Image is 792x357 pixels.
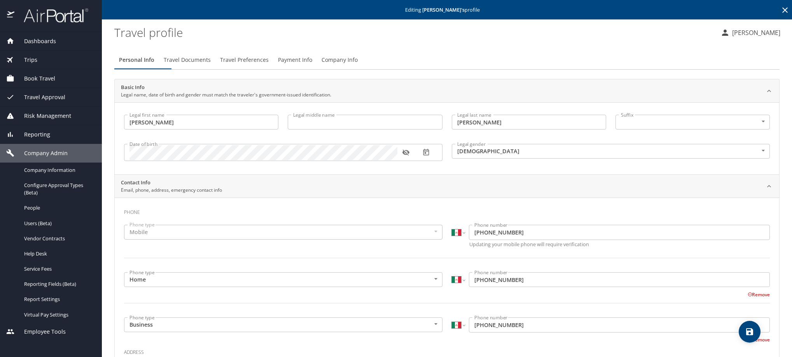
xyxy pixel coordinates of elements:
div: Basic InfoLegal name, date of birth and gender must match the traveler's government-issued identi... [115,79,779,103]
div: [DEMOGRAPHIC_DATA] [452,144,770,159]
p: [PERSON_NAME] [730,28,780,37]
span: Company Admin [14,149,68,157]
span: Employee Tools [14,327,66,336]
span: Travel Documents [164,55,211,65]
span: Vendor Contracts [24,235,93,242]
div: Contact InfoEmail, phone, address, emergency contact info [115,175,779,198]
span: Risk Management [14,112,71,120]
span: Personal Info [119,55,154,65]
p: Editing profile [104,7,790,12]
h3: Phone [124,204,770,217]
span: Travel Approval [14,93,65,101]
span: Help Desk [24,250,93,257]
strong: [PERSON_NAME] 's [422,6,465,13]
h1: Travel profile [114,20,714,44]
span: Payment Info [278,55,312,65]
button: [PERSON_NAME] [717,26,783,40]
p: Updating your mobile phone will require verification [469,242,770,247]
div: Home [124,272,442,287]
span: Dashboards [14,37,56,45]
span: Company Info [322,55,358,65]
h3: Address [124,344,770,357]
span: Book Travel [14,74,55,83]
p: Email, phone, address, emergency contact info [121,187,222,194]
div: Mobile [124,225,442,240]
div: Profile [114,51,780,69]
h2: Basic Info [121,84,331,91]
span: Configure Approval Types (Beta) [24,182,93,196]
p: Legal name, date of birth and gender must match the traveler's government-issued identification. [121,91,331,98]
span: Reporting [14,130,50,139]
span: Report Settings [24,296,93,303]
span: Trips [14,56,37,64]
div: ​ [615,115,770,129]
span: Service Fees [24,265,93,273]
button: Remove [748,291,770,298]
div: Basic InfoLegal name, date of birth and gender must match the traveler's government-issued identi... [115,102,779,174]
img: icon-airportal.png [7,8,15,23]
h2: Contact Info [121,179,222,187]
span: Travel Preferences [220,55,269,65]
button: Remove [748,336,770,343]
span: Reporting Fields (Beta) [24,280,93,288]
img: airportal-logo.png [15,8,88,23]
span: Company Information [24,166,93,174]
div: Business [124,317,442,332]
button: save [739,321,761,343]
span: People [24,204,93,212]
span: Virtual Pay Settings [24,311,93,318]
span: Users (Beta) [24,220,93,227]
